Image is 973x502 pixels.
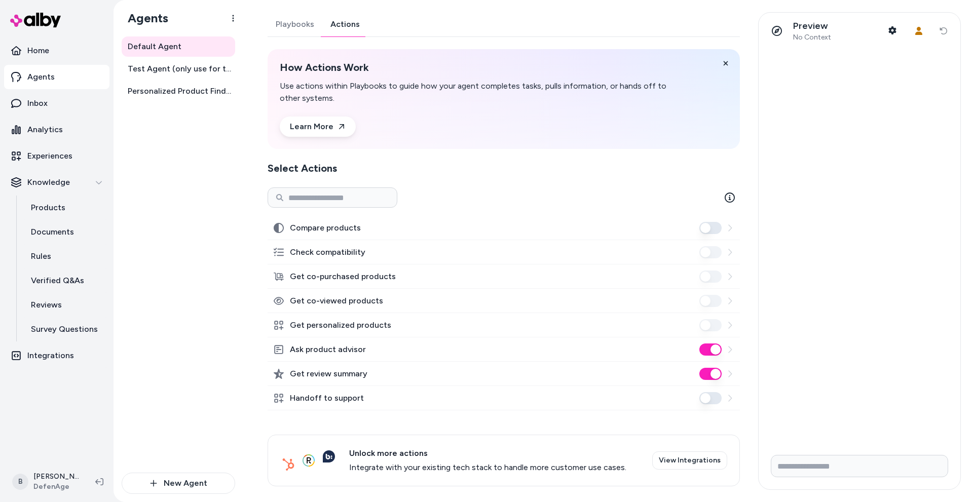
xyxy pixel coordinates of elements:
p: Rules [31,250,51,262]
a: Integrations [4,343,109,368]
a: Agents [4,65,109,89]
p: Knowledge [27,176,70,188]
a: Verified Q&As [21,268,109,293]
button: B[PERSON_NAME]DefenAge [6,466,87,498]
label: Get personalized products [290,319,391,331]
a: Actions [322,12,368,36]
button: Knowledge [4,170,109,195]
a: Home [4,38,109,63]
p: Use actions within Playbooks to guide how your agent completes tasks, pulls information, or hands... [280,80,669,104]
p: Preview [793,20,831,32]
span: Personalized Product Finder Agent [128,85,231,97]
a: Rules [21,244,109,268]
span: Integrate with your existing tech stack to handle more customer use cases. [349,461,626,474]
a: Playbooks [268,12,322,36]
label: Get co-purchased products [290,271,396,283]
span: B [12,474,28,490]
a: Experiences [4,144,109,168]
span: Test Agent (only use for testing) [128,63,231,75]
p: Agents [27,71,55,83]
label: Check compatibility [290,246,365,258]
p: Verified Q&As [31,275,84,287]
p: Survey Questions [31,323,98,335]
p: [PERSON_NAME] [33,472,79,482]
p: Analytics [27,124,63,136]
p: Experiences [27,150,72,162]
p: Products [31,202,65,214]
p: Documents [31,226,74,238]
a: Products [21,196,109,220]
span: Default Agent [128,41,181,53]
a: Survey Questions [21,317,109,341]
span: Unlock more actions [349,447,626,459]
p: Reviews [31,299,62,311]
label: Ask product advisor [290,343,366,356]
h2: Select Actions [268,161,740,175]
label: Get co-viewed products [290,295,383,307]
a: Test Agent (only use for testing) [122,59,235,79]
label: Get review summary [290,368,367,380]
p: Home [27,45,49,57]
a: Documents [21,220,109,244]
input: Write your prompt here [771,455,948,477]
h1: Agents [120,11,168,26]
label: Compare products [290,222,361,234]
a: Analytics [4,118,109,142]
a: Default Agent [122,36,235,57]
p: Integrations [27,350,74,362]
img: alby Logo [10,13,61,27]
a: View Integrations [652,451,727,470]
p: Inbox [27,97,48,109]
span: DefenAge [33,482,79,492]
button: New Agent [122,473,235,494]
label: Handoff to support [290,392,364,404]
a: Personalized Product Finder Agent [122,81,235,101]
span: No Context [793,33,831,42]
h2: How Actions Work [280,61,669,74]
a: Learn More [280,117,356,137]
a: Reviews [21,293,109,317]
a: Inbox [4,91,109,115]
